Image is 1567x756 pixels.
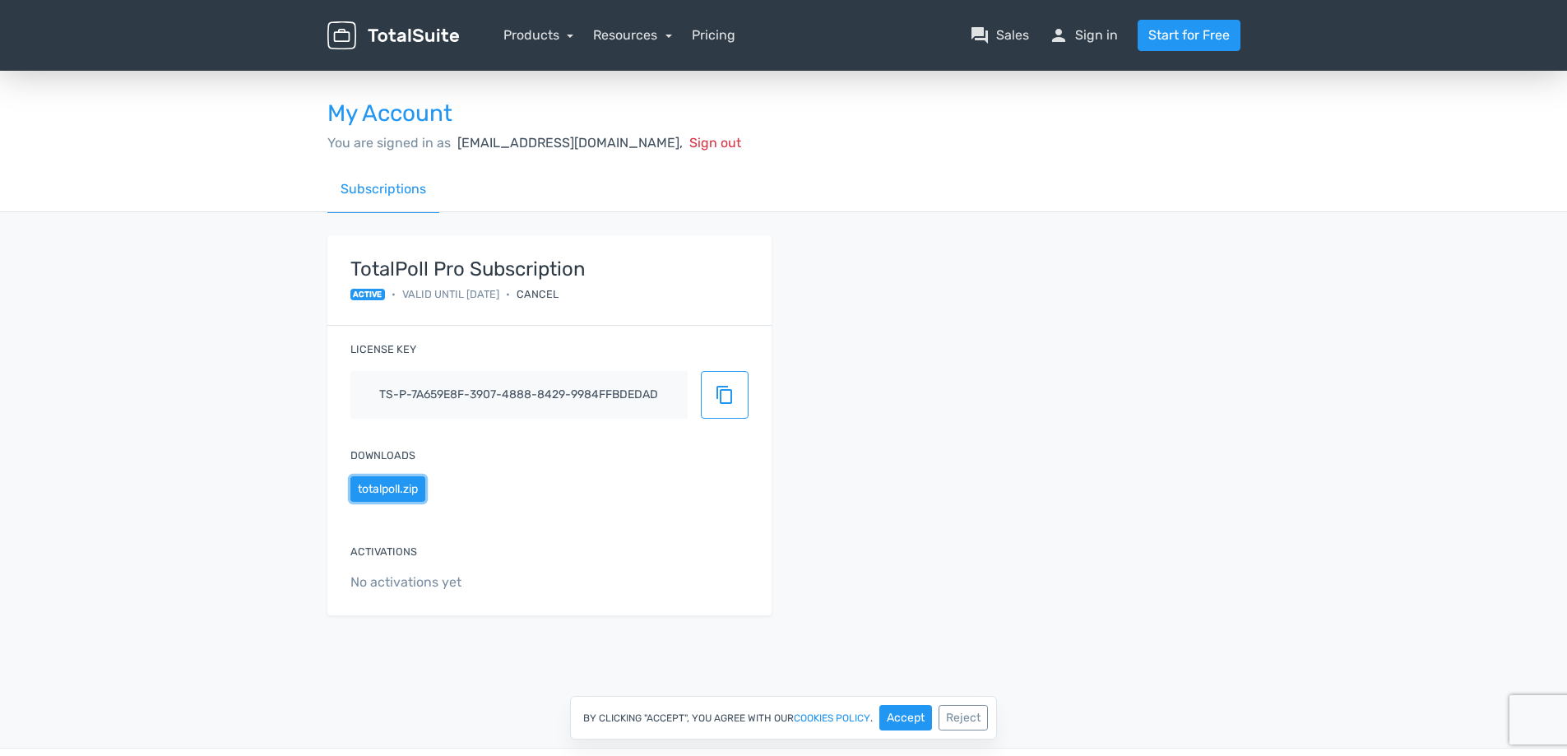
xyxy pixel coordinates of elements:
div: By clicking "Accept", you agree with our . [570,696,997,740]
span: • [506,286,510,302]
span: You are signed in as [327,135,451,151]
strong: TotalPoll Pro Subscription [350,258,586,280]
label: Activations [350,544,417,559]
a: cookies policy [794,713,870,723]
a: question_answerSales [970,26,1029,45]
a: Subscriptions [327,166,439,213]
span: Sign out [689,135,741,151]
span: person [1049,26,1069,45]
button: Accept [879,705,932,730]
a: Pricing [692,26,735,45]
a: Start for Free [1138,20,1240,51]
label: Downloads [350,448,415,463]
h3: My Account [327,101,1240,127]
span: [EMAIL_ADDRESS][DOMAIN_NAME], [457,135,683,151]
div: Cancel [517,286,559,302]
span: No activations yet [350,573,749,592]
a: personSign in [1049,26,1118,45]
span: content_copy [715,385,735,405]
span: question_answer [970,26,990,45]
a: Products [503,27,574,43]
img: TotalSuite for WordPress [327,21,459,50]
span: • [392,286,396,302]
button: content_copy [701,371,749,419]
a: Resources [593,27,672,43]
button: Reject [939,705,988,730]
span: Valid until [DATE] [402,286,499,302]
button: totalpoll.zip [350,476,425,502]
span: active [350,289,386,300]
label: License key [350,341,416,357]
